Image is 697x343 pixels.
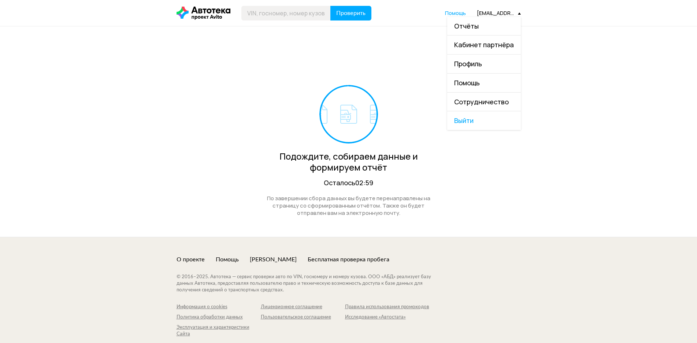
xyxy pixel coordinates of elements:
div: [EMAIL_ADDRESS][DOMAIN_NAME] [477,10,521,16]
span: Выйти [447,111,521,130]
a: Эксплуатация и характеристики Сайта [177,324,261,338]
span: Сотрудничество [454,97,509,106]
button: Проверить [330,6,371,20]
input: VIN, госномер, номер кузова [241,6,331,20]
a: Кабинет партнёра [447,36,521,54]
a: О проекте [177,256,205,264]
a: Сотрудничество [447,93,521,111]
div: Осталось 02:59 [259,178,438,187]
a: Помощь [216,256,239,264]
a: Помощь [447,74,521,92]
a: Профиль [447,55,521,73]
span: Кабинет партнёра [454,40,514,49]
div: © 2016– 2025 . Автотека — сервис проверки авто по VIN, госномеру и номеру кузова. ООО «АБД» реали... [177,274,446,294]
span: Отчёты [454,22,479,30]
span: Помощь [454,78,480,87]
a: Помощь [445,10,466,17]
span: Профиль [454,59,482,68]
a: Правила использования промокодов [345,304,429,310]
a: Информация о cookies [177,304,261,310]
a: Бесплатная проверка пробега [308,256,389,264]
a: Лицензионное соглашение [261,304,345,310]
a: Исследование «Автостата» [345,314,429,321]
span: Помощь [445,10,466,16]
a: Пользовательское соглашение [261,314,345,321]
div: По завершении сбора данных вы будете перенаправлены на страницу со сформированным отчётом. Также ... [259,195,438,217]
span: Проверить [336,10,366,16]
a: [PERSON_NAME] [250,256,297,264]
div: Подождите, собираем данные и формируем отчёт [259,151,438,173]
a: Политика обработки данных [177,314,261,321]
a: Отчёты [447,17,521,36]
